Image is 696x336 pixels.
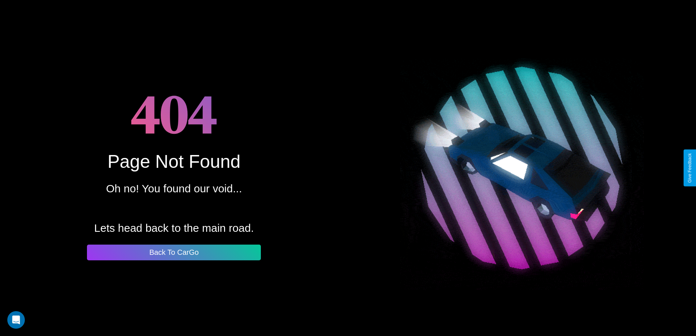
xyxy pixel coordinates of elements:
[94,179,254,238] p: Oh no! You found our void... Lets head back to the main road.
[107,151,240,172] div: Page Not Found
[687,153,692,183] div: Give Feedback
[7,311,25,329] div: Open Intercom Messenger
[131,76,217,151] h1: 404
[87,245,261,260] button: Back To CarGo
[400,46,644,290] img: spinning car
